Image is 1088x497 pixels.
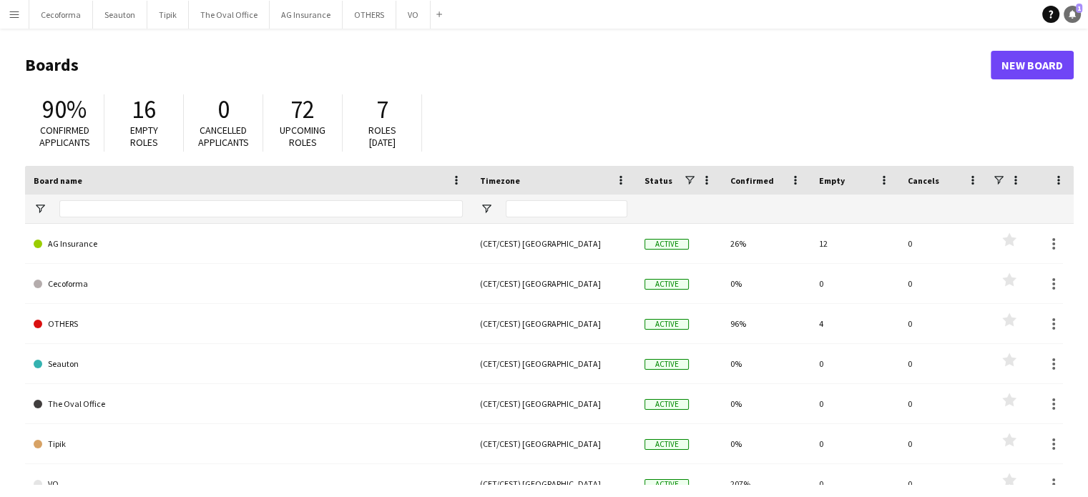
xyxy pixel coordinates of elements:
[480,202,493,215] button: Open Filter Menu
[93,1,147,29] button: Seauton
[290,94,315,125] span: 72
[198,124,249,149] span: Cancelled applicants
[471,224,636,263] div: (CET/CEST) [GEOGRAPHIC_DATA]
[899,344,988,383] div: 0
[480,175,520,186] span: Timezone
[722,304,810,343] div: 96%
[810,384,899,423] div: 0
[25,54,991,76] h1: Boards
[189,1,270,29] button: The Oval Office
[1076,4,1082,13] span: 1
[722,344,810,383] div: 0%
[1064,6,1081,23] a: 1
[29,1,93,29] button: Cecoforma
[908,175,939,186] span: Cancels
[645,239,689,250] span: Active
[34,175,82,186] span: Board name
[645,479,689,490] span: Active
[34,224,463,264] a: AG Insurance
[471,424,636,463] div: (CET/CEST) [GEOGRAPHIC_DATA]
[645,319,689,330] span: Active
[396,1,431,29] button: VO
[34,424,463,464] a: Tipik
[645,175,672,186] span: Status
[42,94,87,125] span: 90%
[722,384,810,423] div: 0%
[810,224,899,263] div: 12
[34,264,463,304] a: Cecoforma
[132,94,156,125] span: 16
[645,359,689,370] span: Active
[270,1,343,29] button: AG Insurance
[343,1,396,29] button: OTHERS
[899,384,988,423] div: 0
[810,344,899,383] div: 0
[730,175,774,186] span: Confirmed
[899,304,988,343] div: 0
[645,399,689,410] span: Active
[810,304,899,343] div: 4
[471,344,636,383] div: (CET/CEST) [GEOGRAPHIC_DATA]
[645,439,689,450] span: Active
[34,304,463,344] a: OTHERS
[722,224,810,263] div: 26%
[506,200,627,217] input: Timezone Filter Input
[899,224,988,263] div: 0
[645,279,689,290] span: Active
[130,124,158,149] span: Empty roles
[810,424,899,463] div: 0
[376,94,388,125] span: 7
[217,94,230,125] span: 0
[819,175,845,186] span: Empty
[147,1,189,29] button: Tipik
[991,51,1074,79] a: New Board
[471,264,636,303] div: (CET/CEST) [GEOGRAPHIC_DATA]
[34,344,463,384] a: Seauton
[471,304,636,343] div: (CET/CEST) [GEOGRAPHIC_DATA]
[34,202,46,215] button: Open Filter Menu
[722,424,810,463] div: 0%
[899,264,988,303] div: 0
[59,200,463,217] input: Board name Filter Input
[722,264,810,303] div: 0%
[368,124,396,149] span: Roles [DATE]
[39,124,90,149] span: Confirmed applicants
[810,264,899,303] div: 0
[34,384,463,424] a: The Oval Office
[471,384,636,423] div: (CET/CEST) [GEOGRAPHIC_DATA]
[280,124,325,149] span: Upcoming roles
[899,424,988,463] div: 0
